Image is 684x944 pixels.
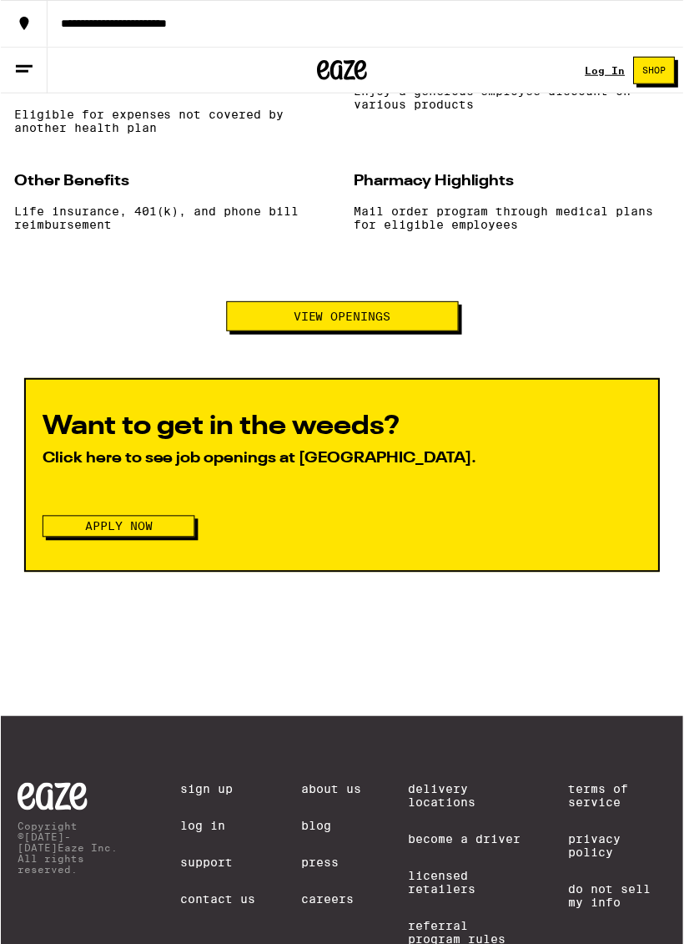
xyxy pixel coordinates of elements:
[643,66,666,75] span: Shop
[301,858,361,871] a: Press
[84,522,152,533] span: Apply Now
[626,57,684,84] a: Shop
[226,302,459,332] button: View Openings
[42,449,642,470] p: Click here to see job openings at [GEOGRAPHIC_DATA].
[179,821,254,835] a: Log In
[179,895,254,908] a: Contact Us
[13,109,330,135] p: Eligible for expenses not covered by another health plan
[408,835,521,848] a: Become a Driver
[569,885,667,911] a: Do Not Sell My Info
[42,414,642,441] h2: Want to get in the weeds?
[354,170,671,194] h3: Pharmacy Highlights
[301,821,361,835] a: Blog
[354,85,671,112] p: Enjoy a generous employee discount on various products
[13,170,330,194] h3: Other Benefits
[569,835,667,861] a: Privacy Policy
[13,205,330,232] p: Life insurance, 401(k), and phone bill reimbursement
[179,858,254,871] a: Support
[408,871,521,898] a: Licensed Retailers
[586,65,626,76] a: Log In
[42,517,194,538] button: Apply Now
[569,785,667,811] a: Terms of Service
[42,521,194,534] a: Apply Now
[294,311,391,323] span: View Openings
[17,823,133,877] p: Copyright © [DATE]-[DATE] Eaze Inc. All rights reserved.
[301,895,361,908] a: Careers
[354,205,671,232] p: Mail order program through medical plans for eligible employees
[634,57,676,84] button: Shop
[301,785,361,798] a: About Us
[408,785,521,811] a: Delivery Locations
[179,785,254,798] a: Sign Up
